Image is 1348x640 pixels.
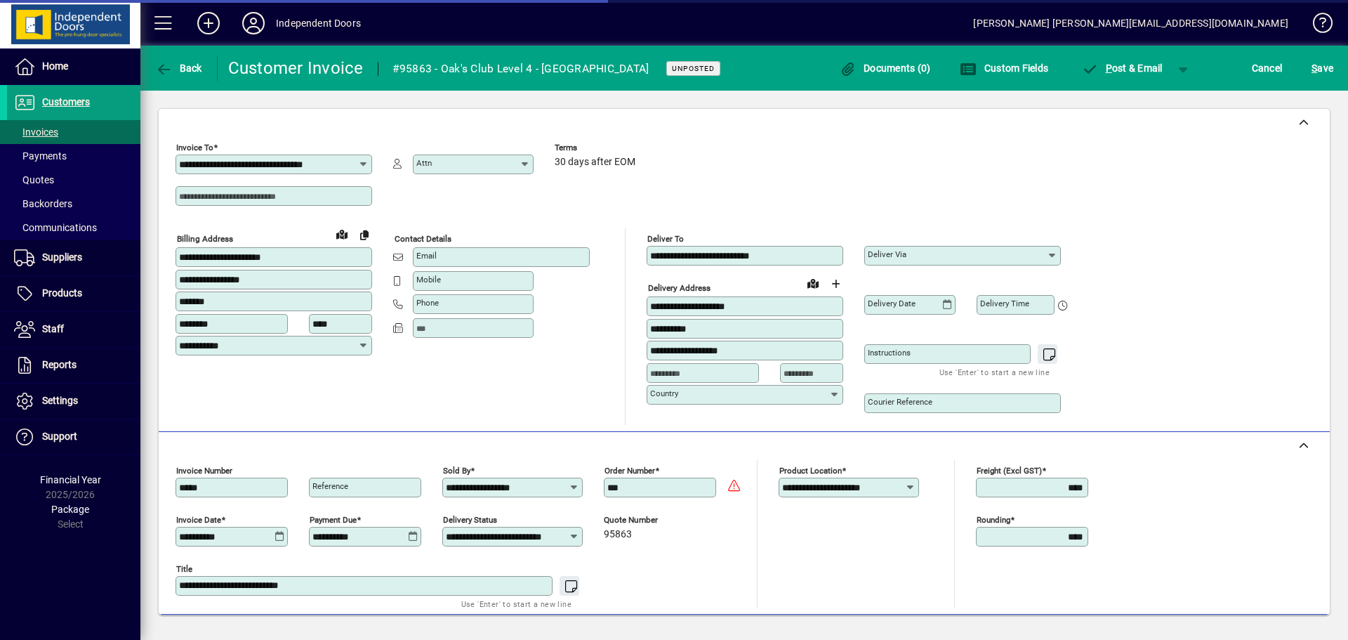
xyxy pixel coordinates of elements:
[155,63,202,74] span: Back
[7,144,140,168] a: Payments
[1081,63,1163,74] span: ost & Email
[14,126,58,138] span: Invoices
[416,275,441,285] mat-label: Mobile
[7,276,140,311] a: Products
[977,515,1010,525] mat-label: Rounding
[7,384,140,419] a: Settings
[7,216,140,240] a: Communications
[42,395,78,406] span: Settings
[14,222,97,233] span: Communications
[977,466,1042,476] mat-label: Freight (excl GST)
[51,504,89,515] span: Package
[176,143,213,152] mat-label: Invoice To
[461,596,571,612] mat-hint: Use 'Enter' to start a new line
[647,234,684,244] mat-label: Deliver To
[1248,55,1286,81] button: Cancel
[228,57,364,79] div: Customer Invoice
[980,299,1029,308] mat-label: Delivery time
[443,466,470,476] mat-label: Sold by
[186,11,231,36] button: Add
[824,273,847,295] button: Choose address
[42,359,77,370] span: Reports
[604,466,655,476] mat-label: Order number
[392,58,649,80] div: #95863 - Oak's Club Level 4 - [GEOGRAPHIC_DATA]
[650,388,678,398] mat-label: Country
[42,431,77,442] span: Support
[42,60,68,72] span: Home
[7,240,140,275] a: Suppliers
[1074,55,1170,81] button: Post & Email
[14,198,72,209] span: Backorders
[353,223,376,246] button: Copy to Delivery address
[14,150,67,162] span: Payments
[231,11,276,36] button: Profile
[14,174,54,185] span: Quotes
[7,419,140,455] a: Support
[836,55,934,81] button: Documents (0)
[40,474,101,485] span: Financial Year
[840,63,931,74] span: Documents (0)
[1311,57,1333,79] span: ave
[416,298,439,308] mat-label: Phone
[312,481,348,491] mat-label: Reference
[416,158,432,168] mat-label: Attn
[1308,55,1337,81] button: Save
[973,12,1288,34] div: [PERSON_NAME] [PERSON_NAME][EMAIL_ADDRESS][DOMAIN_NAME]
[1106,63,1112,74] span: P
[176,515,221,525] mat-label: Invoice date
[7,120,140,144] a: Invoices
[1302,3,1330,48] a: Knowledge Base
[956,55,1052,81] button: Custom Fields
[960,63,1048,74] span: Custom Fields
[939,364,1050,380] mat-hint: Use 'Enter' to start a new line
[7,168,140,192] a: Quotes
[152,55,206,81] button: Back
[331,223,353,245] a: View on map
[604,516,688,525] span: Quote number
[176,564,192,574] mat-label: Title
[42,252,82,263] span: Suppliers
[7,348,140,383] a: Reports
[868,348,911,358] mat-label: Instructions
[310,515,357,525] mat-label: Payment due
[868,397,932,407] mat-label: Courier Reference
[7,312,140,347] a: Staff
[1252,57,1283,79] span: Cancel
[140,55,218,81] app-page-header-button: Back
[802,272,824,294] a: View on map
[604,529,632,540] span: 95863
[42,323,64,334] span: Staff
[7,192,140,216] a: Backorders
[779,466,842,476] mat-label: Product location
[7,49,140,84] a: Home
[555,143,639,152] span: Terms
[176,466,232,476] mat-label: Invoice number
[42,96,90,107] span: Customers
[1311,63,1317,74] span: S
[42,287,82,299] span: Products
[672,64,715,73] span: Unposted
[276,12,361,34] div: Independent Doors
[443,515,497,525] mat-label: Delivery status
[868,299,916,308] mat-label: Delivery date
[555,157,635,168] span: 30 days after EOM
[868,249,906,259] mat-label: Deliver via
[416,251,437,261] mat-label: Email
